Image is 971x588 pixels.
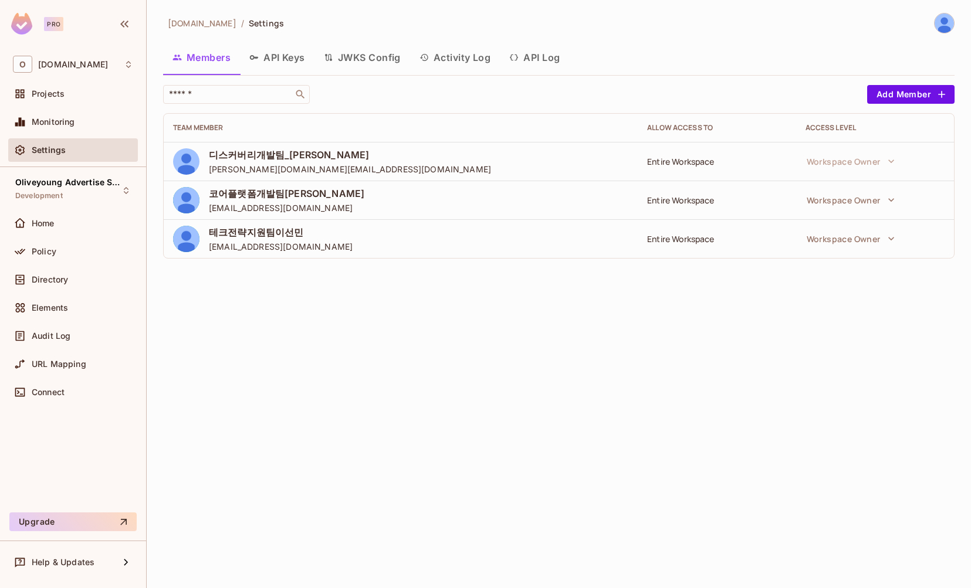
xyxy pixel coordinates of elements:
span: Projects [32,89,65,98]
span: Connect [32,388,65,397]
button: JWKS Config [314,43,410,72]
span: Workspace: oliveyoung.co.kr [38,60,108,69]
button: Add Member [867,85,955,104]
span: 테크전략지원팀이선민 [209,226,353,239]
img: SReyMgAAAABJRU5ErkJggg== [11,13,32,35]
li: / [241,18,244,29]
span: [DOMAIN_NAME] [168,18,236,29]
span: Home [32,219,55,228]
img: ACg8ocJi_MBRbalZXZHuwuJ1bWNT3CyEhvQ2bd12nmu5H-9K=s96-c [173,148,199,175]
span: 코어플랫폼개발팀[PERSON_NAME] [209,187,364,200]
button: Upgrade [9,512,137,531]
span: [PERSON_NAME][DOMAIN_NAME][EMAIL_ADDRESS][DOMAIN_NAME] [209,164,491,175]
span: Settings [249,18,284,29]
div: Pro [44,17,63,31]
button: Workspace Owner [801,227,901,250]
button: API Log [500,43,569,72]
img: ACg8ocLKELlDX2wAyYyKI_Q1mQ7Usv5yeTbqm5Merb8KCgV8=s96-c [173,187,199,213]
div: Entire Workspace [647,156,786,167]
button: API Keys [240,43,314,72]
span: Settings [32,145,66,155]
img: 디스커버리개발팀_송준호 [935,13,954,33]
span: Development [15,191,63,200]
span: O [13,56,32,73]
span: Oliveyoung Advertise System [15,178,121,187]
div: Allow Access to [647,123,786,132]
span: [EMAIL_ADDRESS][DOMAIN_NAME] [209,202,364,213]
span: 디스커버리개발팀_[PERSON_NAME] [209,148,491,161]
span: URL Mapping [32,359,86,369]
img: ACg8ocJA3_clSKizCPEOUGm4MPYIxz-zHLMMAOZpGewFFd_oulYagA=s96-c [173,226,199,252]
div: Entire Workspace [647,195,786,206]
span: [EMAIL_ADDRESS][DOMAIN_NAME] [209,241,353,252]
div: Team Member [173,123,628,132]
span: Audit Log [32,331,70,341]
span: Policy [32,247,56,256]
button: Workspace Owner [801,149,901,173]
div: Access Level [806,123,945,132]
button: Members [163,43,240,72]
span: Help & Updates [32,558,94,567]
span: Monitoring [32,117,75,127]
div: Entire Workspace [647,233,786,244]
span: Elements [32,303,68,312]
span: Directory [32,275,68,284]
button: Workspace Owner [801,188,901,212]
button: Activity Log [410,43,500,72]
